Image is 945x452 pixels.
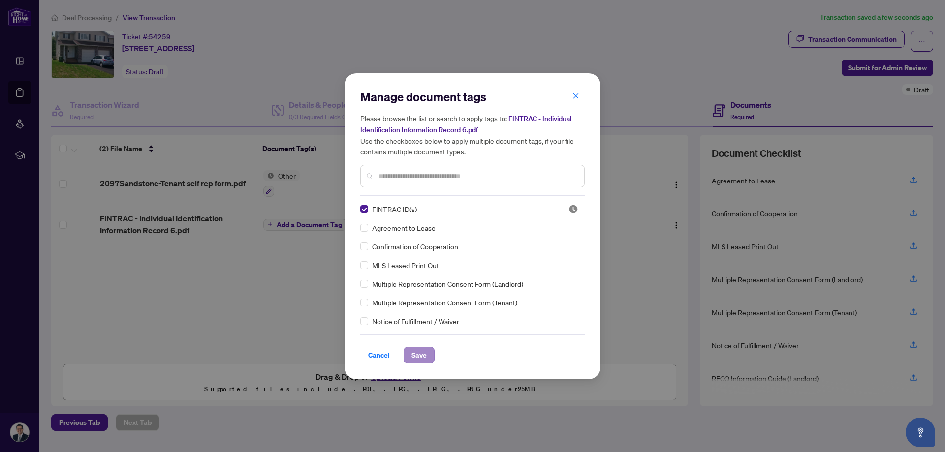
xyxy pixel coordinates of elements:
[372,204,417,214] span: FINTRAC ID(s)
[372,297,517,308] span: Multiple Representation Consent Form (Tenant)
[372,316,459,327] span: Notice of Fulfillment / Waiver
[360,113,585,157] h5: Please browse the list or search to apply tags to: Use the checkboxes below to apply multiple doc...
[411,347,427,363] span: Save
[404,347,435,363] button: Save
[906,418,935,447] button: Open asap
[372,241,458,252] span: Confirmation of Cooperation
[372,278,523,289] span: Multiple Representation Consent Form (Landlord)
[368,347,390,363] span: Cancel
[360,347,398,363] button: Cancel
[568,204,578,214] span: Pending Review
[360,89,585,105] h2: Manage document tags
[568,204,578,214] img: status
[360,114,571,134] span: FINTRAC - Individual Identification Information Record 6.pdf
[372,222,436,233] span: Agreement to Lease
[572,92,579,99] span: close
[372,260,439,271] span: MLS Leased Print Out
